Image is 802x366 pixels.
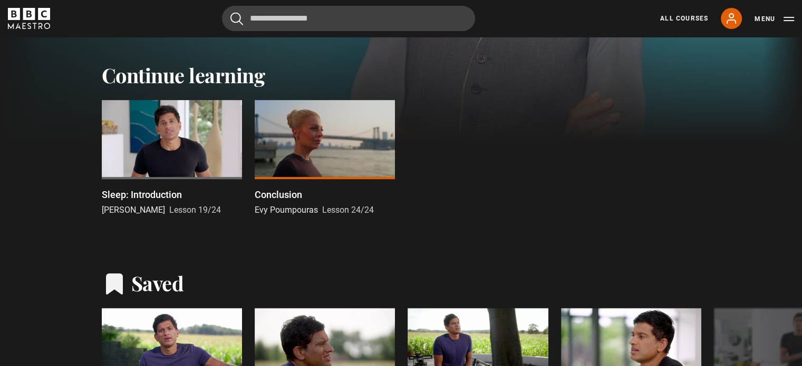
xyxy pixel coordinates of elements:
[255,100,395,216] a: Conclusion Evy Poumpouras Lesson 24/24
[660,14,708,23] a: All Courses
[255,205,318,215] span: Evy Poumpouras
[222,6,475,31] input: Search
[322,205,374,215] span: Lesson 24/24
[102,100,242,216] a: Sleep: Introduction [PERSON_NAME] Lesson 19/24
[102,63,701,87] h2: Continue learning
[169,205,221,215] span: Lesson 19/24
[131,271,184,295] h2: Saved
[230,12,243,25] button: Submit the search query
[755,14,794,24] button: Toggle navigation
[102,205,165,215] span: [PERSON_NAME]
[255,187,302,202] p: Conclusion
[8,8,50,29] svg: BBC Maestro
[102,187,182,202] p: Sleep: Introduction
